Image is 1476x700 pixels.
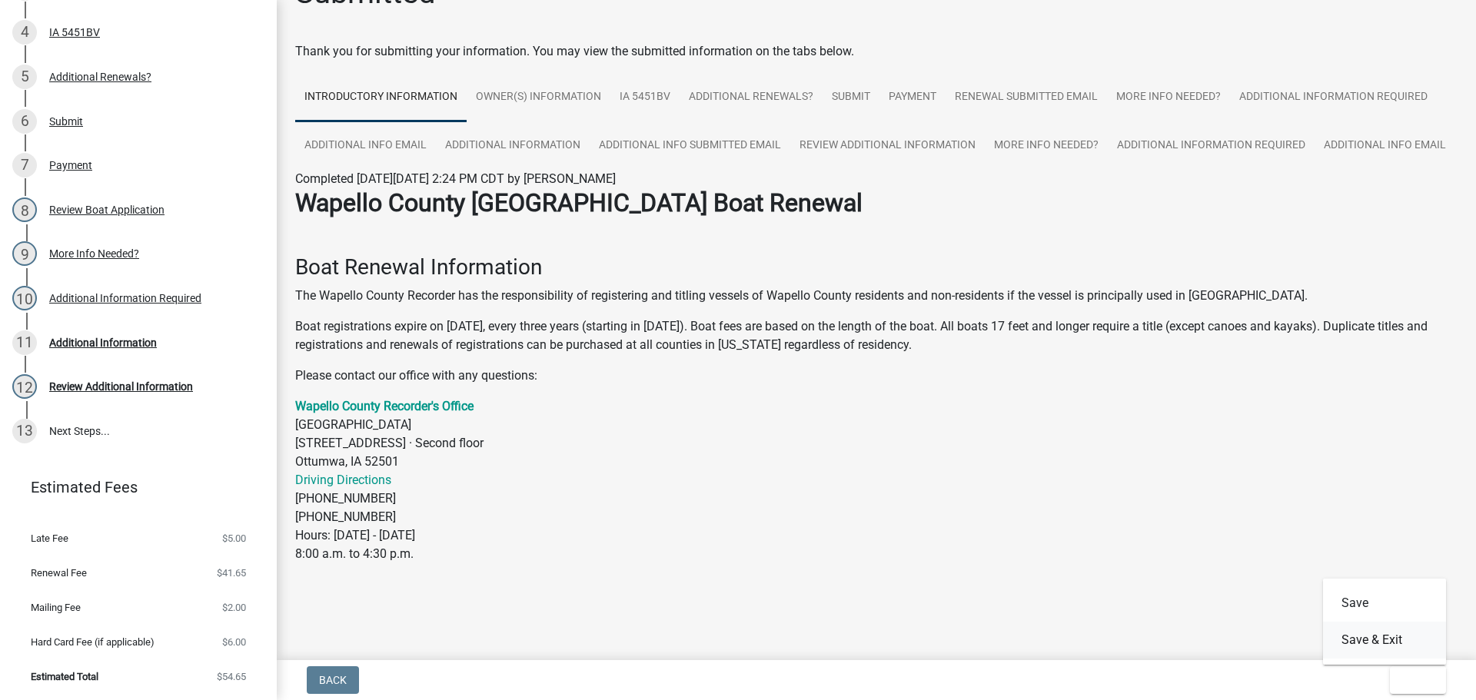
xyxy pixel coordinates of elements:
p: The Wapello County Recorder has the responsibility of registering and titling vessels of Wapello ... [295,287,1458,305]
span: Late Fee [31,533,68,543]
p: Boat registrations expire on [DATE], every three years (starting in [DATE]). Boat fees are based ... [295,317,1458,354]
div: 9 [12,241,37,266]
a: Introductory Information [295,73,467,122]
div: Payment [49,160,92,171]
div: 7 [12,153,37,177]
p: Please contact our office with any questions: [295,367,1458,385]
a: Renewal Submitted Email [946,73,1107,122]
a: Payment [879,73,946,122]
span: Exit [1402,674,1424,686]
div: Review Additional Information [49,381,193,392]
a: Additional Information Required [1108,121,1315,171]
div: Additional Information Required [49,293,201,304]
h3: Boat Renewal Information [295,254,1458,280]
a: Wapello County Recorder's Office [295,399,474,413]
span: Mailing Fee [31,602,81,612]
a: Additional info email [295,121,436,171]
a: More Info Needed? [1107,73,1230,122]
a: Submit [823,73,879,122]
span: $41.65 [217,568,246,578]
button: Back [307,666,359,694]
a: Additional info email [1315,121,1455,171]
span: Renewal Fee [31,568,87,578]
div: 13 [12,419,37,443]
button: Exit [1390,666,1446,694]
span: Hard Card Fee (if applicable) [31,637,155,647]
a: Owner(s) Information [467,73,610,122]
div: 4 [12,20,37,45]
span: $5.00 [222,533,246,543]
a: Additional Renewals? [680,73,823,122]
button: Save & Exit [1323,622,1446,659]
div: 11 [12,330,37,355]
a: IA 5451BV [610,73,680,122]
span: $54.65 [217,672,246,682]
span: Completed [DATE][DATE] 2:24 PM CDT by [PERSON_NAME] [295,171,616,186]
div: 8 [12,197,37,222]
div: Exit [1323,579,1446,665]
span: Estimated Total [31,672,98,682]
button: Save [1323,585,1446,622]
div: Submit [49,116,83,127]
div: Additional Information [49,337,157,348]
a: Additional Information [436,121,590,171]
a: Driving Directions [295,473,391,487]
div: 12 [12,374,37,399]
a: Additional Info submitted Email [590,121,790,171]
div: 6 [12,109,37,134]
div: IA 5451BV [49,27,100,38]
div: 5 [12,65,37,89]
strong: Wapello County [GEOGRAPHIC_DATA] Boat Renewal [295,188,863,217]
a: Estimated Fees [12,472,252,503]
p: [GEOGRAPHIC_DATA] [STREET_ADDRESS] · Second floor Ottumwa, IA 52501 [PHONE_NUMBER] [PHONE_NUMBER]... [295,397,1458,563]
a: Additional Information Required [1230,73,1437,122]
div: More Info Needed? [49,248,139,259]
div: 10 [12,286,37,310]
a: Review Additional Information [790,121,985,171]
span: Back [319,674,347,686]
div: Thank you for submitting your information. You may view the submitted information on the tabs below. [295,42,1458,61]
a: More Info Needed? [985,121,1108,171]
span: $6.00 [222,637,246,647]
span: $2.00 [222,602,246,612]
div: Additional Renewals? [49,71,151,82]
div: Review Boat Application [49,204,165,215]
